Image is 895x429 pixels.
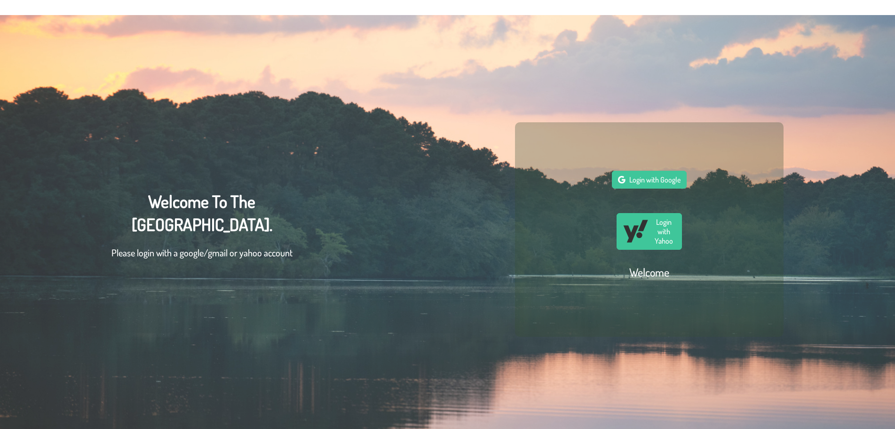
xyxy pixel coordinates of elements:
button: Login with Google [612,171,687,189]
button: Login with Yahoo [617,213,682,250]
span: Login with Google [629,175,681,184]
span: Login with Yahoo [652,217,676,246]
div: Welcome To The [GEOGRAPHIC_DATA]. [111,190,293,269]
p: Please login with a google/gmail or yahoo account [111,246,293,260]
h2: Welcome [629,265,669,279]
